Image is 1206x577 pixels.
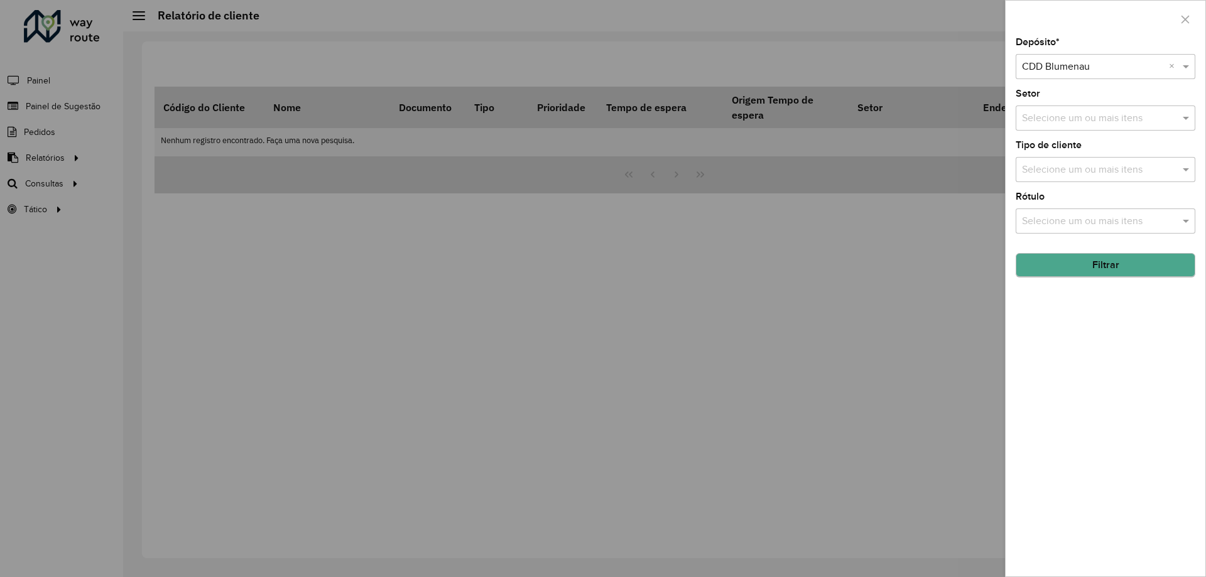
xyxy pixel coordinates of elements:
[1016,138,1082,153] label: Tipo de cliente
[1016,86,1040,101] label: Setor
[1016,253,1195,277] button: Filtrar
[1016,189,1045,204] label: Rótulo
[1169,59,1180,74] span: Clear all
[1016,35,1060,50] label: Depósito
